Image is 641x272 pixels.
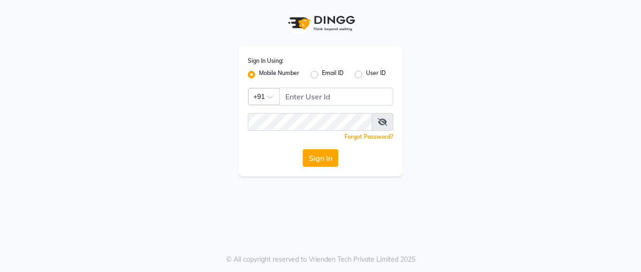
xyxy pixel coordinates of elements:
label: Sign In Using: [248,57,283,65]
input: Username [248,113,372,131]
a: Forgot Password? [344,133,393,140]
label: User ID [366,69,386,80]
img: logo1.svg [283,9,358,37]
label: Email ID [322,69,343,80]
input: Username [279,88,393,106]
button: Sign In [303,149,338,167]
label: Mobile Number [259,69,299,80]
